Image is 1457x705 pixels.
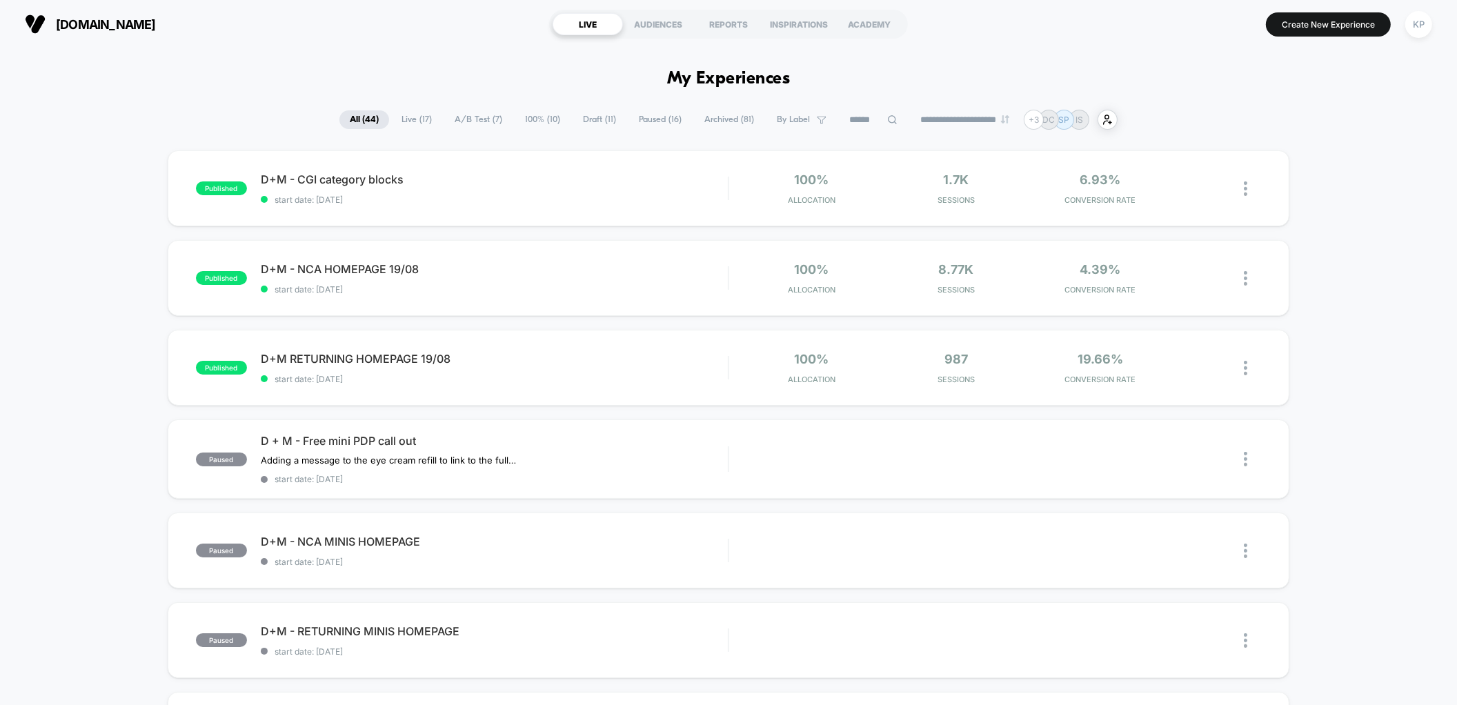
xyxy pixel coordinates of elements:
[788,285,835,295] span: Allocation
[196,453,247,466] span: paused
[1244,452,1247,466] img: close
[667,69,791,89] h1: My Experiences
[938,262,973,277] span: 8.77k
[261,434,728,448] span: D + M - Free mini PDP call out
[1076,115,1083,125] p: IS
[1244,361,1247,375] img: close
[339,110,389,129] span: All ( 44 )
[1244,181,1247,196] img: close
[261,172,728,186] span: D+M - CGI category blocks
[553,13,623,35] div: LIVE
[1080,262,1121,277] span: 4.39%
[261,624,728,638] span: D+M - RETURNING MINIS HOMEPAGE
[261,646,728,657] span: start date: [DATE]
[1001,115,1009,123] img: end
[196,544,247,557] span: paused
[693,13,764,35] div: REPORTS
[788,195,835,205] span: Allocation
[1078,352,1123,366] span: 19.66%
[444,110,513,129] span: A/B Test ( 7 )
[21,13,160,35] button: [DOMAIN_NAME]
[261,262,728,276] span: D+M - NCA HOMEPAGE 19/08
[628,110,692,129] span: Paused ( 16 )
[1031,375,1169,384] span: CONVERSION RATE
[261,352,728,366] span: D+M RETURNING HOMEPAGE 19/08
[788,375,835,384] span: Allocation
[1401,10,1436,39] button: KP
[196,271,247,285] span: published
[196,181,247,195] span: published
[1244,544,1247,558] img: close
[25,14,46,34] img: Visually logo
[1405,11,1432,38] div: KP
[1080,172,1121,187] span: 6.93%
[391,110,442,129] span: Live ( 17 )
[261,374,728,384] span: start date: [DATE]
[887,285,1024,295] span: Sessions
[515,110,571,129] span: 100% ( 10 )
[1244,271,1247,286] img: close
[777,115,810,125] span: By Label
[694,110,764,129] span: Archived ( 81 )
[834,13,904,35] div: ACADEMY
[1244,633,1247,648] img: close
[261,474,728,484] span: start date: [DATE]
[1024,110,1044,130] div: + 3
[1031,195,1169,205] span: CONVERSION RATE
[623,13,693,35] div: AUDIENCES
[794,262,829,277] span: 100%
[794,172,829,187] span: 100%
[794,352,829,366] span: 100%
[944,352,968,366] span: 987
[261,455,517,466] span: Adding a message to the eye cream refill to link to the full size while its OOS
[261,557,728,567] span: start date: [DATE]
[261,195,728,205] span: start date: [DATE]
[1059,115,1070,125] p: SP
[1031,285,1169,295] span: CONVERSION RATE
[196,361,247,375] span: published
[764,13,834,35] div: INSPIRATIONS
[56,17,156,32] span: [DOMAIN_NAME]
[887,375,1024,384] span: Sessions
[887,195,1024,205] span: Sessions
[261,535,728,548] span: D+M - NCA MINIS HOMEPAGE
[1266,12,1391,37] button: Create New Experience
[943,172,969,187] span: 1.7k
[196,633,247,647] span: paused
[573,110,626,129] span: Draft ( 11 )
[1043,115,1055,125] p: DC
[261,284,728,295] span: start date: [DATE]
